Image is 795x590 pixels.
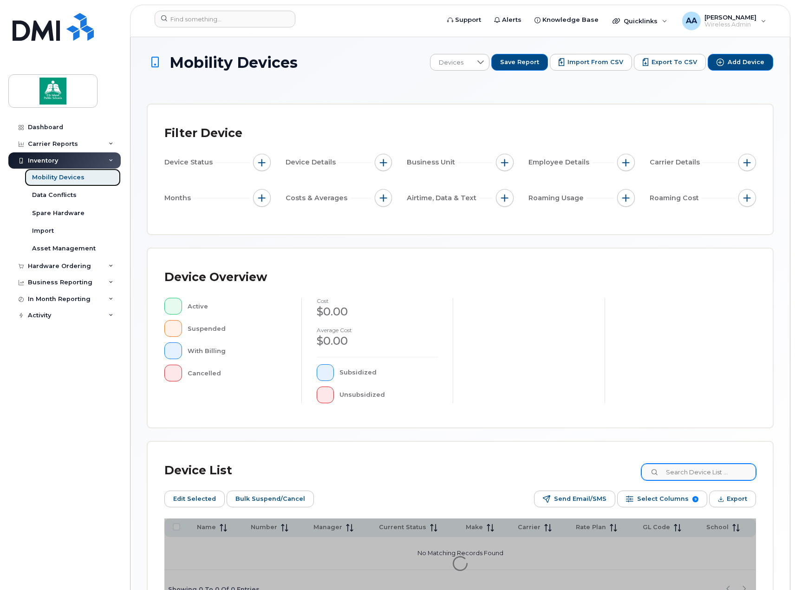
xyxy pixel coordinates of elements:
div: $0.00 [317,333,438,349]
span: Roaming Cost [650,193,702,203]
h4: Average cost [317,327,438,333]
div: Active [188,298,287,315]
span: Business Unit [407,157,458,167]
span: Device Status [164,157,215,167]
span: Send Email/SMS [554,492,606,506]
div: Subsidized [339,364,438,381]
span: Roaming Usage [528,193,586,203]
span: Carrier Details [650,157,703,167]
div: Device Overview [164,265,267,289]
span: Import from CSV [567,58,623,66]
button: Export [709,491,756,507]
div: Unsubsidized [339,387,438,403]
div: Cancelled [188,365,287,381]
span: Devices [430,54,472,71]
button: Edit Selected [164,491,225,507]
span: Select Columns [637,492,689,506]
span: 9 [692,496,698,502]
div: $0.00 [317,304,438,320]
button: Export to CSV [634,54,706,71]
div: Suspended [188,320,287,337]
span: Bulk Suspend/Cancel [235,492,305,506]
h4: cost [317,298,438,304]
span: Save Report [500,58,539,66]
button: Bulk Suspend/Cancel [227,491,314,507]
button: Save Report [491,54,548,71]
div: Device List [164,459,232,483]
span: Mobility Devices [169,54,298,71]
button: Select Columns 9 [617,491,707,507]
span: Months [164,193,194,203]
button: Import from CSV [550,54,632,71]
div: Filter Device [164,121,242,145]
span: Edit Selected [173,492,216,506]
span: Add Device [728,58,764,66]
span: Airtime, Data & Text [407,193,479,203]
input: Search Device List ... [641,464,756,480]
span: Costs & Averages [286,193,350,203]
span: Employee Details [528,157,592,167]
button: Send Email/SMS [534,491,615,507]
span: Export [727,492,747,506]
button: Add Device [708,54,773,71]
span: Export to CSV [652,58,697,66]
div: With Billing [188,342,287,359]
span: Device Details [286,157,339,167]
